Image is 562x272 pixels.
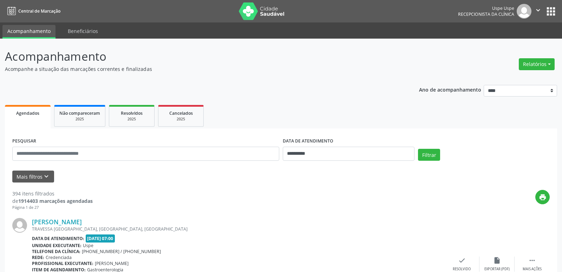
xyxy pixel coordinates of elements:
[2,25,55,39] a: Acompanhamento
[519,58,555,70] button: Relatórios
[5,65,391,73] p: Acompanhe a situação das marcações correntes e finalizadas
[283,136,333,147] label: DATA DE ATENDIMENTO
[63,25,103,37] a: Beneficiários
[83,243,93,248] span: Uspe
[12,218,27,233] img: img
[528,257,536,264] i: 
[32,254,44,260] b: Rede:
[46,254,72,260] span: Credenciada
[163,117,198,122] div: 2025
[419,85,481,94] p: Ano de acompanhamento
[12,136,36,147] label: PESQUISAR
[5,5,60,17] a: Central de Marcação
[453,267,471,272] div: Resolvido
[12,190,93,197] div: 394 itens filtrados
[32,260,93,266] b: Profissional executante:
[16,110,39,116] span: Agendados
[458,11,514,17] span: Recepcionista da clínica
[18,198,93,204] strong: 1914403 marcações agendadas
[18,8,60,14] span: Central de Marcação
[121,110,143,116] span: Resolvidos
[114,117,149,122] div: 2025
[32,235,84,241] b: Data de atendimento:
[531,4,545,19] button: 
[169,110,193,116] span: Cancelados
[32,243,81,248] b: Unidade executante:
[523,267,542,272] div: Mais ações
[484,267,510,272] div: Exportar (PDF)
[82,248,161,254] span: [PHONE_NUMBER] / [PHONE_NUMBER]
[517,4,531,19] img: img
[43,173,50,180] i: keyboard_arrow_down
[86,234,115,243] span: [DATE] 07:00
[539,193,547,201] i: print
[32,248,80,254] b: Telefone da clínica:
[5,48,391,65] p: Acompanhamento
[12,197,93,205] div: de
[12,171,54,183] button: Mais filtroskeyboard_arrow_down
[32,218,82,226] a: [PERSON_NAME]
[545,5,557,18] button: apps
[534,6,542,14] i: 
[458,257,466,264] i: check
[95,260,129,266] span: [PERSON_NAME]
[458,5,514,11] div: Uspe Uspe
[32,226,444,232] div: TRAVESSA [GEOGRAPHIC_DATA], [GEOGRAPHIC_DATA], [GEOGRAPHIC_DATA]
[12,205,93,211] div: Página 1 de 27
[59,110,100,116] span: Não compareceram
[493,257,501,264] i: insert_drive_file
[418,149,440,161] button: Filtrar
[59,117,100,122] div: 2025
[535,190,550,204] button: print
